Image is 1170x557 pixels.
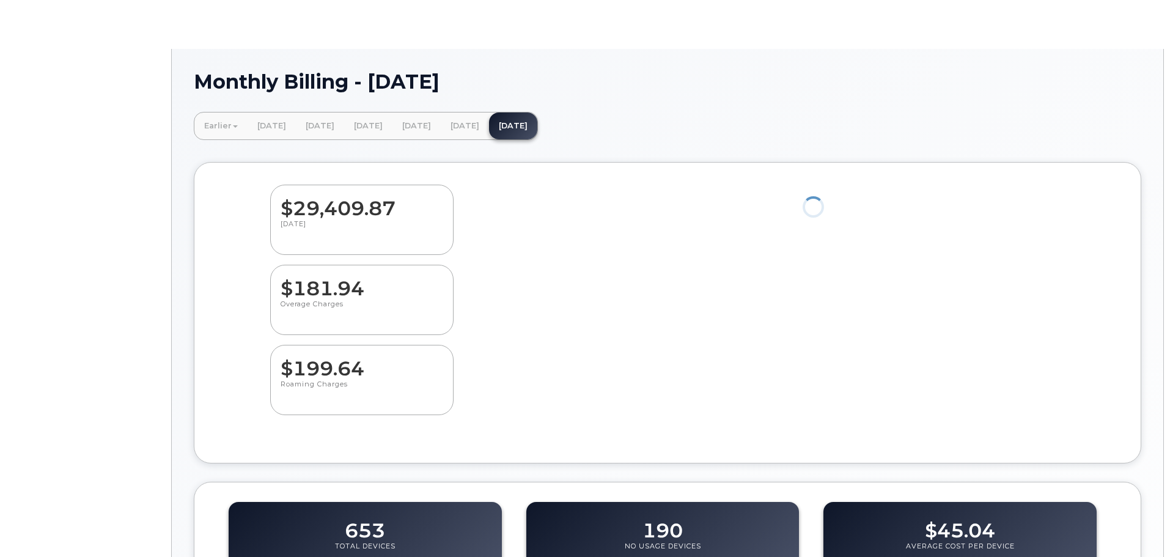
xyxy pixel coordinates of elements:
dd: 653 [345,507,385,542]
dd: $45.04 [925,507,995,542]
a: [DATE] [441,113,489,139]
p: Overage Charges [281,300,443,322]
dd: $181.94 [281,265,443,300]
a: [DATE] [296,113,344,139]
h1: Monthly Billing - [DATE] [194,71,1141,92]
a: [DATE] [344,113,392,139]
dd: $29,409.87 [281,185,443,219]
p: Roaming Charges [281,380,443,402]
a: [DATE] [392,113,441,139]
a: [DATE] [248,113,296,139]
a: [DATE] [489,113,537,139]
a: Earlier [194,113,248,139]
dd: 190 [642,507,683,542]
dd: $199.64 [281,345,443,380]
p: [DATE] [281,219,443,242]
